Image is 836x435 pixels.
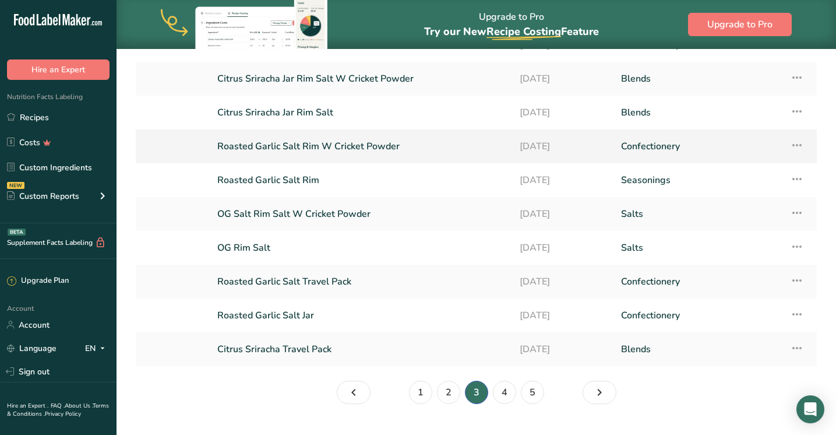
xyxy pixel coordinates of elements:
[621,134,776,159] a: Confectionery
[583,381,616,404] a: Page 4.
[7,275,69,287] div: Upgrade Plan
[520,202,607,226] a: [DATE]
[424,24,599,38] span: Try our New Feature
[217,337,506,362] a: Citrus Sriracha Travel Pack
[217,168,506,192] a: Roasted Garlic Salt Rim
[707,17,772,31] span: Upgrade to Pro
[7,59,110,80] button: Hire an Expert
[688,13,792,36] button: Upgrade to Pro
[217,269,506,294] a: Roasted Garlic Salt Travel Pack
[520,269,607,294] a: [DATE]
[7,190,79,202] div: Custom Reports
[337,381,371,404] a: Page 2.
[8,229,26,236] div: BETA
[217,236,506,260] a: OG Rim Salt
[493,381,516,404] a: Page 4.
[7,402,109,418] a: Terms & Conditions .
[437,381,460,404] a: Page 2.
[621,66,776,91] a: Blends
[796,395,824,423] div: Open Intercom Messenger
[7,182,24,189] div: NEW
[85,341,110,355] div: EN
[621,100,776,125] a: Blends
[520,236,607,260] a: [DATE]
[621,202,776,226] a: Salts
[520,134,607,159] a: [DATE]
[65,402,93,410] a: About Us .
[7,338,57,359] a: Language
[621,168,776,192] a: Seasonings
[621,303,776,328] a: Confectionery
[520,100,607,125] a: [DATE]
[520,66,607,91] a: [DATE]
[520,337,607,362] a: [DATE]
[621,236,776,260] a: Salts
[217,66,506,91] a: Citrus Sriracha Jar Rim Salt W Cricket Powder
[217,100,506,125] a: Citrus Sriracha Jar Rim Salt
[486,24,561,38] span: Recipe Costing
[424,1,599,49] div: Upgrade to Pro
[51,402,65,410] a: FAQ .
[217,303,506,328] a: Roasted Garlic Salt Jar
[520,303,607,328] a: [DATE]
[217,134,506,159] a: Roasted Garlic Salt Rim W Cricket Powder
[621,269,776,294] a: Confectionery
[7,402,48,410] a: Hire an Expert .
[521,381,544,404] a: Page 5.
[520,168,607,192] a: [DATE]
[409,381,432,404] a: Page 1.
[621,337,776,362] a: Blends
[217,202,506,226] a: OG Salt Rim Salt W Cricket Powder
[45,410,81,418] a: Privacy Policy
